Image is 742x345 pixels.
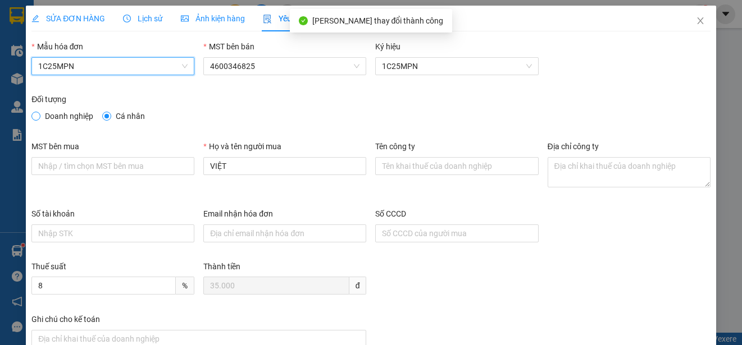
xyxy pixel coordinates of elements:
[375,209,406,218] label: Số CCCD
[203,142,281,151] label: Họ và tên người mua
[210,58,359,75] span: 4600346825
[312,16,444,25] span: [PERSON_NAME] thay đổi thành công
[31,277,176,295] input: Thuế suất
[375,157,538,175] input: Tên công ty
[263,15,272,24] img: icon
[203,157,366,175] input: Họ và tên người mua
[31,209,75,218] label: Số tài khoản
[40,110,98,122] span: Doanh nghiệp
[111,110,149,122] span: Cá nhân
[685,6,716,37] button: Close
[31,262,66,271] label: Thuế suất
[203,209,273,218] label: Email nhận hóa đơn
[181,14,245,23] span: Ảnh kiện hàng
[382,58,531,75] span: 1C25MPN
[375,142,415,151] label: Tên công ty
[31,224,194,242] input: Số tài khoản
[31,315,100,324] label: Ghi chú cho kế toán
[31,157,194,175] input: MST bên mua
[31,142,79,151] label: MST bên mua
[31,15,39,22] span: edit
[203,42,254,51] label: MST bên bán
[548,157,711,187] textarea: Địa chỉ công ty
[123,15,131,22] span: clock-circle
[349,277,367,295] span: đ
[375,224,538,242] input: Số CCCD
[123,14,163,23] span: Lịch sử
[203,224,366,242] input: Email nhận hóa đơn
[38,58,188,75] span: 1C25MPN
[203,262,240,271] label: Thành tiền
[181,15,189,22] span: picture
[696,16,705,25] span: close
[31,42,83,51] label: Mẫu hóa đơn
[31,95,66,104] label: Đối tượng
[299,16,308,25] span: check-circle
[176,277,194,295] span: %
[375,42,400,51] label: Ký hiệu
[548,142,599,151] label: Địa chỉ công ty
[31,14,105,23] span: SỬA ĐƠN HÀNG
[263,14,380,23] span: Yêu cầu xuất hóa đơn điện tử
